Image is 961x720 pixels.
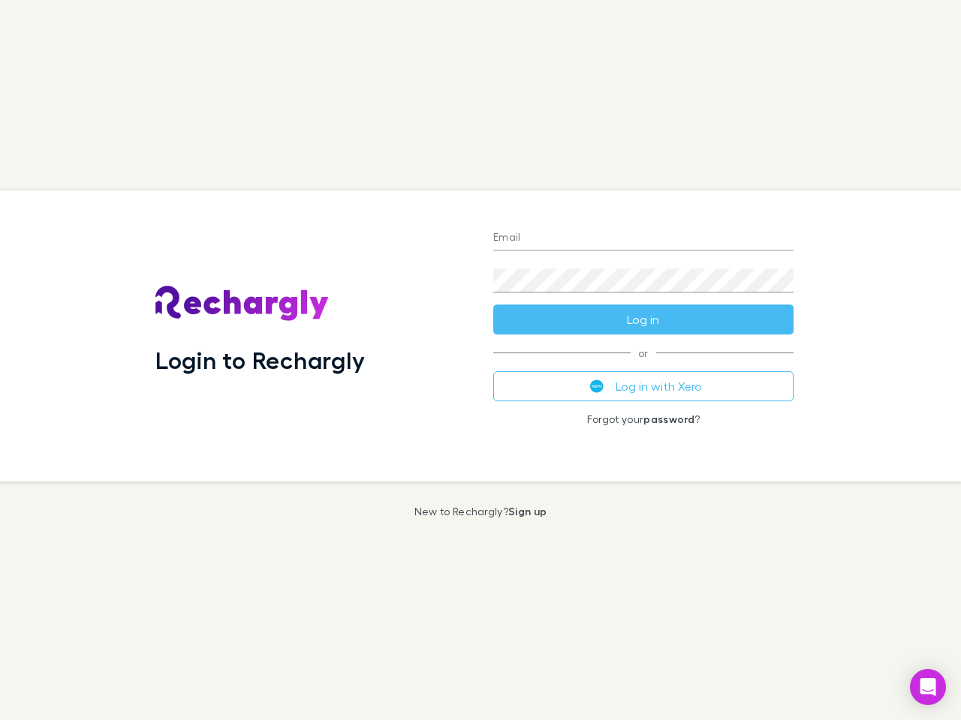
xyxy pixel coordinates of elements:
button: Log in with Xero [493,371,794,401]
p: New to Rechargly? [414,505,547,517]
p: Forgot your ? [493,413,794,425]
a: password [643,412,694,425]
div: Open Intercom Messenger [910,669,946,705]
a: Sign up [508,505,547,517]
button: Log in [493,304,794,334]
img: Rechargly's Logo [155,286,330,322]
h1: Login to Rechargly [155,346,365,374]
img: Xero's logo [590,379,604,393]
